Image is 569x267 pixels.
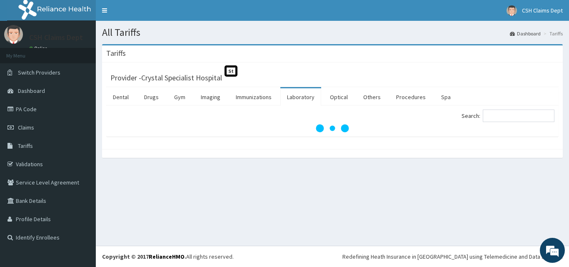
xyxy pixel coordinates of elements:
span: CSH Claims Dept [522,7,563,14]
img: User Image [507,5,517,16]
a: Immunizations [229,88,278,106]
span: St [225,65,237,77]
a: Dashboard [510,30,541,37]
img: d_794563401_company_1708531726252_794563401 [15,42,34,62]
img: User Image [4,25,23,44]
textarea: Type your message and hit 'Enter' [4,178,159,207]
li: Tariffs [542,30,563,37]
label: Search: [462,110,554,122]
div: Redefining Heath Insurance in [GEOGRAPHIC_DATA] using Telemedicine and Data Science! [342,252,563,261]
span: Claims [18,124,34,131]
a: Laboratory [280,88,321,106]
span: We're online! [48,80,115,165]
a: Online [29,45,49,51]
div: Minimize live chat window [137,4,157,24]
span: Dashboard [18,87,45,95]
span: Switch Providers [18,69,60,76]
a: Drugs [137,88,165,106]
div: Chat with us now [43,47,140,57]
a: RelianceHMO [149,253,185,260]
span: Tariffs [18,142,33,150]
svg: audio-loading [316,112,349,145]
a: Spa [434,88,457,106]
p: CSH Claims Dept [29,34,83,41]
strong: Copyright © 2017 . [102,253,186,260]
a: Others [357,88,387,106]
h3: Tariffs [106,50,126,57]
footer: All rights reserved. [96,246,569,267]
a: Imaging [194,88,227,106]
h1: All Tariffs [102,27,563,38]
input: Search: [483,110,554,122]
h3: Provider - Crystal Specialist Hospital [110,74,222,82]
a: Optical [323,88,354,106]
a: Gym [167,88,192,106]
a: Dental [106,88,135,106]
a: Procedures [389,88,432,106]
